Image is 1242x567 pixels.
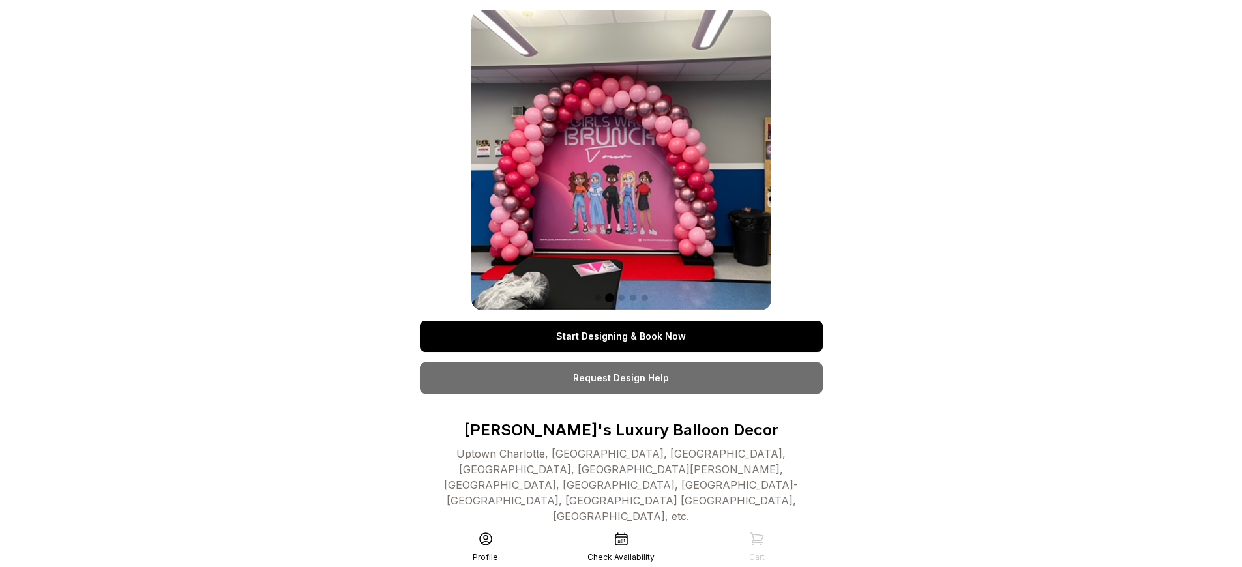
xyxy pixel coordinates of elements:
div: Check Availability [587,552,655,562]
div: Cart [749,552,765,562]
p: [PERSON_NAME]'s Luxury Balloon Decor [420,420,823,441]
a: Request Design Help [420,362,823,394]
div: Profile [473,552,498,562]
a: Start Designing & Book Now [420,321,823,352]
